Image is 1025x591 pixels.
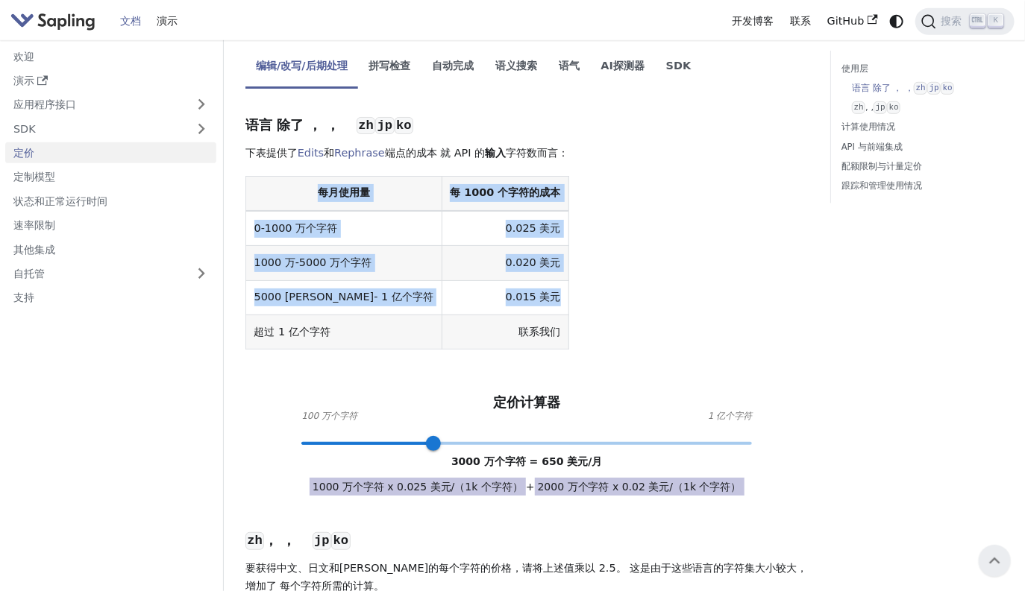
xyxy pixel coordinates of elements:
[331,532,350,550] code: ko
[535,478,745,496] span: 2000 万个字符 x 0.02 美元/（1k 个字符）
[421,47,485,89] li: 自动完成
[186,118,216,139] button: 展开侧边栏类别“SDK”
[245,176,442,211] th: 每月使用量
[442,280,569,315] td: 0.015 美元
[852,101,992,115] a: zh, ,jpko
[245,315,442,349] td: 超过 1 亿个字符
[357,117,375,135] code: zh
[724,10,783,33] a: 开发博客
[5,238,216,260] a: 其他集成
[245,47,358,89] li: 编辑/改写/后期处理
[5,142,216,164] a: 定价
[5,70,216,92] a: 演示
[186,94,216,116] button: 展开侧边栏类别“API”
[841,120,998,134] a: 计算使用情况
[590,47,655,89] li: AI探测器
[5,94,186,116] a: 应用程序接口
[148,10,186,33] a: 演示
[887,101,900,114] code: ko
[245,246,442,280] td: 1000 万-5000 万个字符
[442,315,569,349] td: 联系我们
[852,83,914,93] font: 语言 除了 ， ，
[5,45,216,67] a: 欢迎
[852,81,992,95] a: 语言 除了 ， ，zhjpko
[936,14,971,28] span: 搜索
[914,82,927,95] code: zh
[708,409,752,424] span: 1 亿个字符
[375,117,394,135] code: jp
[442,176,569,211] th: 每 1000 个字符的成本
[264,532,313,548] font: ， ，
[5,166,216,188] a: 定制模型
[245,280,442,315] td: 5000 [PERSON_NAME]- 1 亿个字符
[395,117,413,135] code: ko
[941,82,954,95] code: ko
[865,102,874,113] font: , ,
[819,10,885,33] a: GitHub
[656,47,702,89] li: SDK
[10,10,101,32] a: Sapling.ai
[841,159,998,174] a: 配额限制与计量定价
[358,47,421,89] li: 拼写检查
[442,246,569,280] td: 0.020 美元
[112,10,149,33] a: 文档
[301,409,357,424] span: 100 万个字符
[915,8,1015,35] button: 搜索 （Ctrl+K）
[493,394,560,411] h3: 定价计算器
[827,15,865,27] font: GitHub
[841,140,998,154] a: API 与前端集成
[5,263,216,285] a: 自托管
[979,545,1011,577] button: Scroll back to top
[245,145,809,162] p: 下表提供了 和 端点的成本 就 API 的 字符数而言：
[334,147,385,159] a: Rephrase
[298,147,324,159] a: Edits
[548,47,590,89] li: 语气
[841,62,998,76] a: 使用层
[852,101,865,114] code: zh
[874,101,887,114] code: jp
[10,10,95,32] img: Sapling.ai
[13,74,34,87] font: 演示
[451,455,603,467] span: 3000 万个字符 = 650 美元/月
[5,190,216,212] a: 状态和正常运行时间
[927,82,941,95] code: jp
[245,117,357,133] font: 语言 除了 ， ，
[5,287,216,309] a: 支持
[245,211,442,246] td: 0-1000 万个字符
[5,118,186,139] a: SDK
[442,211,569,246] td: 0.025 美元
[485,147,506,159] strong: 输入
[885,10,907,32] button: 在深色和浅色模式之间切换（当前为系统模式）
[485,47,548,89] li: 语义搜索
[245,532,264,550] code: zh
[841,179,998,193] a: 跟踪和管理使用情况
[5,215,216,236] a: 速率限制
[313,532,331,550] code: jp
[310,478,526,496] span: 1000 万个字符 x 0.025 美元/（1k 个字符）
[988,14,1003,28] kbd: K
[526,481,535,493] span: +
[782,10,819,33] a: 联系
